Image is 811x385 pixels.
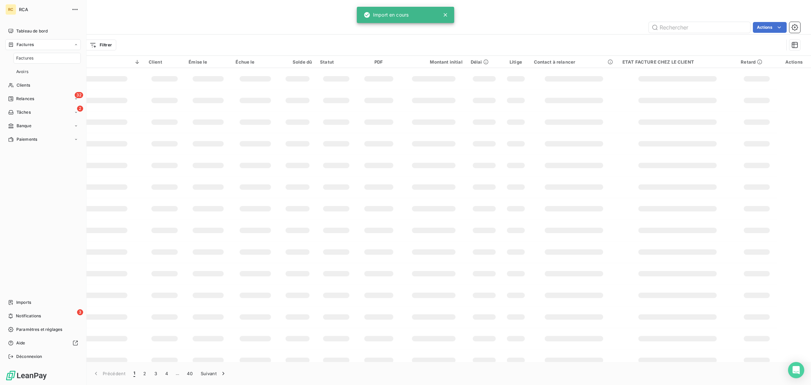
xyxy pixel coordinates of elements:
div: Import en cours [364,9,409,21]
span: 32 [75,92,83,98]
div: Open Intercom Messenger [788,362,804,378]
div: Client [149,59,180,65]
button: Actions [753,22,787,33]
input: Rechercher [649,22,750,33]
span: Déconnexion [16,354,42,360]
span: RCA [19,7,68,12]
span: 1 [133,370,135,377]
span: Factures [16,55,33,61]
div: Contact à relancer [534,59,614,65]
button: 4 [161,366,172,381]
span: Paramètres et réglages [16,326,62,333]
div: Solde dû [283,59,312,65]
span: Notifications [16,313,41,319]
div: PDF [361,59,397,65]
button: 1 [129,366,139,381]
button: 40 [183,366,197,381]
span: Factures [17,42,34,48]
div: Montant initial [405,59,462,65]
span: 2 [77,106,83,112]
button: 3 [150,366,161,381]
button: Suivant [197,366,231,381]
div: RC [5,4,16,15]
button: Précédent [89,366,129,381]
span: Paiements [17,136,37,142]
span: Tableau de bord [16,28,48,34]
div: ETAT FACTURE CHEZ LE CLIENT [622,59,733,65]
div: Statut [320,59,352,65]
button: Filtrer [85,40,116,50]
span: Aide [16,340,25,346]
div: Délai [471,59,498,65]
div: Litige [506,59,525,65]
span: Tâches [17,109,31,115]
span: Clients [17,82,30,88]
img: Logo LeanPay [5,370,47,381]
span: Banque [17,123,31,129]
button: 2 [139,366,150,381]
div: Émise le [189,59,227,65]
a: Aide [5,338,81,348]
span: Imports [16,299,31,305]
span: … [172,368,183,379]
div: Actions [781,59,807,65]
span: Relances [16,96,34,102]
div: Retard [741,59,772,65]
div: Échue le [236,59,275,65]
span: Avoirs [16,69,28,75]
span: 3 [77,309,83,315]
